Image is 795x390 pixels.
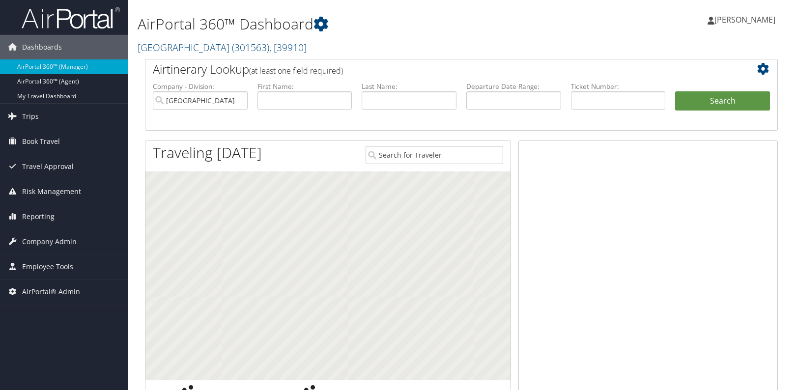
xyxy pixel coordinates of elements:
span: ( 301563 ) [232,41,269,54]
span: Book Travel [22,129,60,154]
span: Travel Approval [22,154,74,179]
span: [PERSON_NAME] [714,14,775,25]
span: (at least one field required) [249,65,343,76]
label: First Name: [257,82,352,91]
label: Ticket Number: [571,82,666,91]
span: Reporting [22,204,55,229]
label: Departure Date Range: [466,82,561,91]
span: Dashboards [22,35,62,59]
label: Last Name: [362,82,456,91]
input: Search for Traveler [366,146,503,164]
span: Risk Management [22,179,81,204]
h2: Airtinerary Lookup [153,61,717,78]
a: [GEOGRAPHIC_DATA] [138,41,307,54]
h1: Traveling [DATE] [153,142,262,163]
span: Trips [22,104,39,129]
img: airportal-logo.png [22,6,120,29]
span: AirPortal® Admin [22,279,80,304]
h1: AirPortal 360™ Dashboard [138,14,569,34]
span: , [ 39910 ] [269,41,307,54]
a: [PERSON_NAME] [708,5,785,34]
span: Company Admin [22,229,77,254]
span: Employee Tools [22,254,73,279]
label: Company - Division: [153,82,248,91]
button: Search [675,91,770,111]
